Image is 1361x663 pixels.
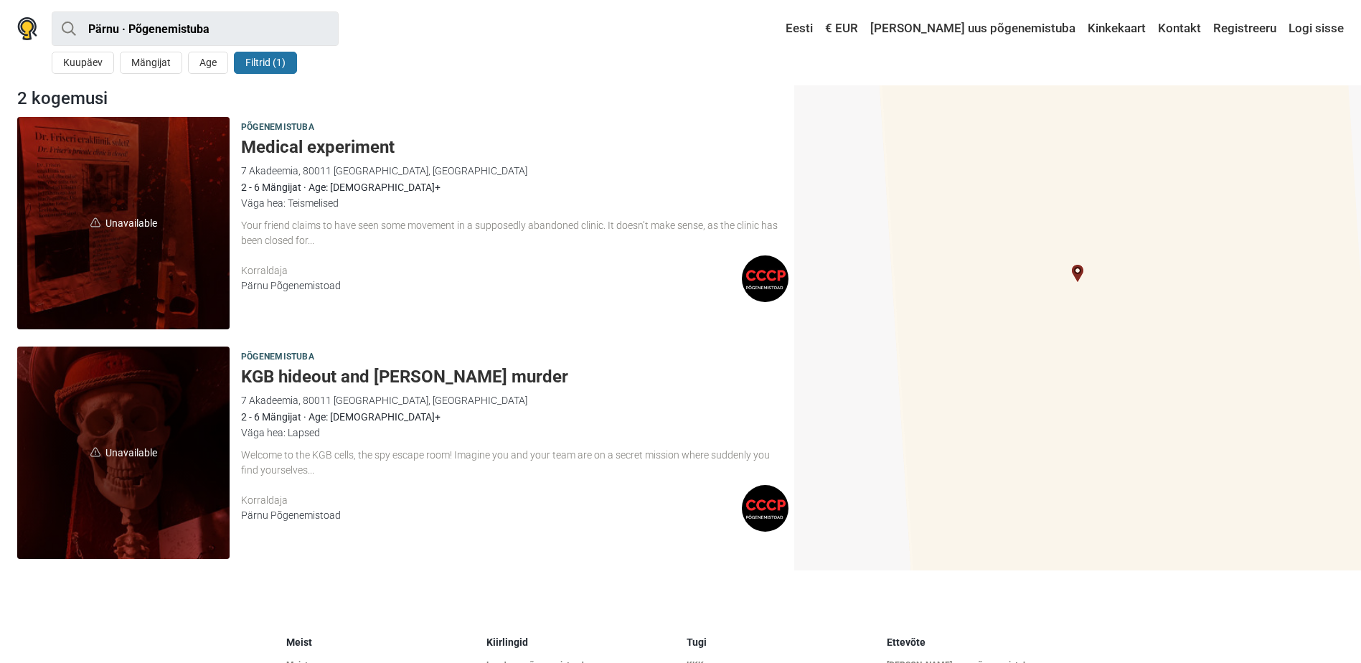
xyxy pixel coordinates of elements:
[17,117,230,329] a: unavailableUnavailable Medical experiment
[1154,16,1205,42] a: Kontakt
[241,392,788,408] div: 7 Akadeemia, 80011 [GEOGRAPHIC_DATA], [GEOGRAPHIC_DATA]
[241,137,788,158] h5: Medical experiment
[742,255,788,302] img: Pärnu Põgenemistoad
[241,367,788,387] h5: KGB hideout and [PERSON_NAME] murder
[241,278,742,293] div: Pärnu Põgenemistoad
[1210,16,1280,42] a: Registreeru
[821,16,862,42] a: € EUR
[867,16,1079,42] a: [PERSON_NAME] uus põgenemistuba
[687,636,875,649] h5: Tugi
[241,263,742,278] div: Korraldaja
[52,52,114,74] button: Kuupäev
[772,16,816,42] a: Eesti
[241,349,314,365] span: Põgenemistuba
[90,217,100,227] img: unavailable
[11,85,794,111] div: 2 kogemusi
[1285,16,1344,42] a: Logi sisse
[241,195,788,211] div: Väga hea: Teismelised
[188,52,228,74] button: Age
[120,52,182,74] button: Mängijat
[17,347,230,559] span: Unavailable
[241,218,788,248] div: Your friend claims to have seen some movement in a supposedly abandoned clinic. It doesn’t make s...
[52,11,339,46] input: proovi “Tallinn”
[776,24,786,34] img: Eesti
[241,163,788,179] div: 7 Akadeemia, 80011 [GEOGRAPHIC_DATA], [GEOGRAPHIC_DATA]
[90,447,100,457] img: unavailable
[241,448,788,478] div: Welcome to the KGB cells, the spy escape room! Imagine you and your team are on a secret mission ...
[241,493,742,508] div: Korraldaja
[1084,16,1149,42] a: Kinkekaart
[234,52,297,74] button: Filtrid (1)
[241,508,742,523] div: Pärnu Põgenemistoad
[742,485,788,532] img: Pärnu Põgenemistoad
[17,17,37,40] img: Nowescape logo
[241,409,788,425] div: 2 - 6 Mängijat · Age: [DEMOGRAPHIC_DATA]+
[887,636,1075,649] h5: Ettevõte
[241,179,788,195] div: 2 - 6 Mängijat · Age: [DEMOGRAPHIC_DATA]+
[286,636,475,649] h5: Meist
[241,425,788,441] div: Väga hea: Lapsed
[1069,265,1086,282] div: Medical experiment
[241,120,314,136] span: Põgenemistuba
[17,347,230,559] a: unavailableUnavailable KGB hideout and John F. Kennedy murder
[486,636,675,649] h5: Kiirlingid
[17,117,230,329] span: Unavailable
